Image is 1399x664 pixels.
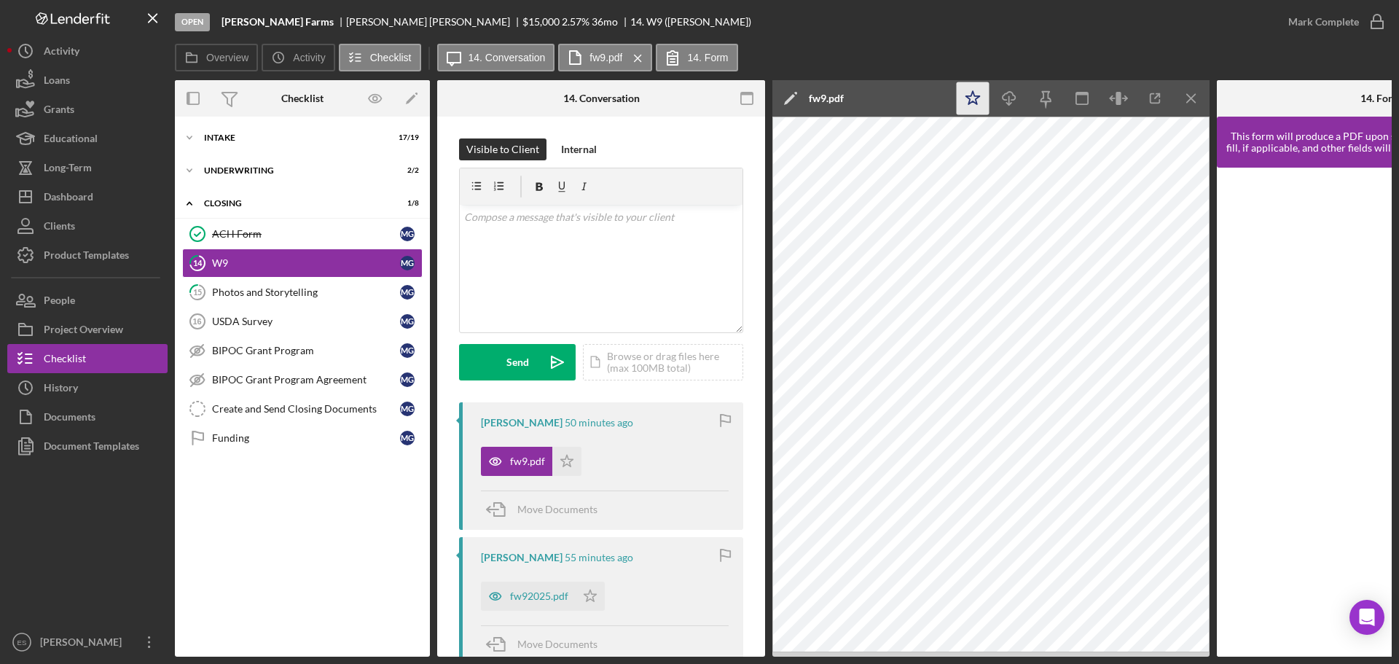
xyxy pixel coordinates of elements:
div: Underwriting [204,166,383,175]
div: Photos and Storytelling [212,286,400,298]
div: 17 / 19 [393,133,419,142]
a: 14W9MG [182,249,423,278]
button: Mark Complete [1274,7,1392,36]
div: fw9.pdf [510,456,545,467]
text: ES [17,638,27,647]
label: Checklist [370,52,412,63]
div: [PERSON_NAME] [PERSON_NAME] [346,16,522,28]
button: Overview [175,44,258,71]
div: 36 mo [592,16,618,28]
a: Create and Send Closing DocumentsMG [182,394,423,423]
div: M G [400,402,415,416]
button: Visible to Client [459,138,546,160]
div: Open [175,13,210,31]
div: Checklist [281,93,324,104]
label: Activity [293,52,325,63]
button: Activity [262,44,334,71]
button: 14. Conversation [437,44,555,71]
label: fw9.pdf [589,52,622,63]
label: 14. Conversation [469,52,546,63]
div: ACH Form [212,228,400,240]
span: Move Documents [517,638,597,650]
button: Move Documents [481,626,612,663]
div: Mark Complete [1288,7,1359,36]
a: BIPOC Grant Program AgreementMG [182,365,423,394]
div: 2 / 2 [393,166,419,175]
button: fw92025.pdf [481,582,605,611]
time: 2025-09-30 15:45 [565,417,633,429]
div: [PERSON_NAME] [36,628,131,660]
div: M G [400,343,415,358]
div: Intake [204,133,383,142]
div: W9 [212,257,400,269]
div: Visible to Client [466,138,539,160]
div: 2.57 % [562,16,589,28]
a: BIPOC Grant ProgramMG [182,336,423,365]
button: Document Templates [7,431,168,461]
button: fw9.pdf [481,447,581,476]
a: FundingMG [182,423,423,453]
a: 16USDA SurveyMG [182,307,423,336]
div: 14. W9 ([PERSON_NAME]) [630,16,751,28]
label: Overview [206,52,248,63]
div: Create and Send Closing Documents [212,403,400,415]
button: Internal [554,138,604,160]
tspan: 14 [193,258,203,267]
time: 2025-09-30 15:39 [565,552,633,563]
tspan: 16 [192,317,201,326]
button: Checklist [339,44,421,71]
div: M G [400,431,415,445]
div: Internal [561,138,597,160]
button: fw9.pdf [558,44,652,71]
button: Send [459,344,576,380]
div: M G [400,227,415,241]
button: Move Documents [481,491,612,528]
div: M G [400,372,415,387]
button: 14. Form [656,44,737,71]
div: Send [506,344,529,380]
div: Closing [204,199,383,208]
div: USDA Survey [212,316,400,327]
div: Open Intercom Messenger [1349,600,1384,635]
b: [PERSON_NAME] Farms [222,16,334,28]
button: ES[PERSON_NAME] [7,628,168,657]
div: fw92025.pdf [510,590,568,602]
div: [PERSON_NAME] [481,417,563,429]
a: ACH FormMG [182,219,423,249]
div: M G [400,314,415,329]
